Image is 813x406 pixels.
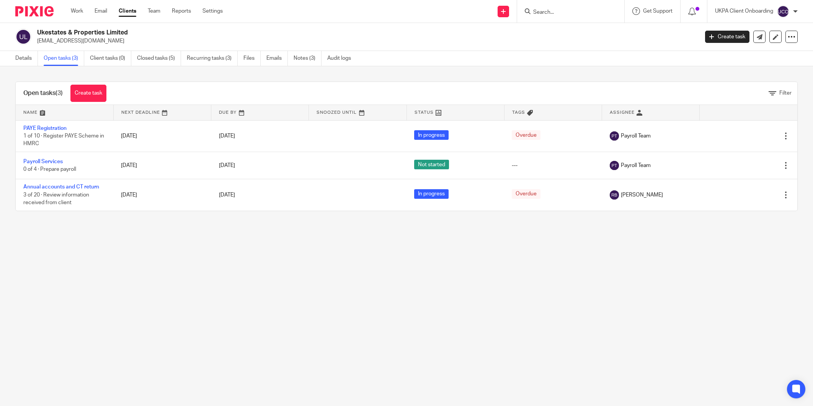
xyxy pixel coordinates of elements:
[414,189,449,199] span: In progress
[777,5,789,18] img: svg%3E
[512,130,540,140] span: Overdue
[219,163,235,168] span: [DATE]
[415,110,434,115] span: Status
[532,9,601,16] input: Search
[23,159,63,164] a: Payroll Services
[414,130,449,140] span: In progress
[621,162,651,169] span: Payroll Team
[37,29,562,37] h2: Ukestates & Properties Limited
[643,8,673,14] span: Get Support
[294,51,322,66] a: Notes (3)
[148,7,160,15] a: Team
[90,51,131,66] a: Client tasks (0)
[113,120,211,152] td: [DATE]
[779,90,792,96] span: Filter
[512,110,525,115] span: Tags
[610,190,619,200] img: svg%3E
[187,51,238,66] a: Recurring tasks (3)
[317,110,357,115] span: Snoozed Until
[113,152,211,179] td: [DATE]
[610,161,619,170] img: svg%3E
[113,179,211,211] td: [DATE]
[610,131,619,141] img: svg%3E
[15,6,54,16] img: Pixie
[23,126,67,131] a: PAYE Registration
[119,7,136,15] a: Clients
[44,51,84,66] a: Open tasks (3)
[37,37,694,45] p: [EMAIL_ADDRESS][DOMAIN_NAME]
[512,189,540,199] span: Overdue
[95,7,107,15] a: Email
[243,51,261,66] a: Files
[15,29,31,45] img: svg%3E
[621,132,651,140] span: Payroll Team
[266,51,288,66] a: Emails
[137,51,181,66] a: Closed tasks (5)
[70,85,106,102] a: Create task
[705,31,749,43] a: Create task
[219,133,235,139] span: [DATE]
[621,191,663,199] span: [PERSON_NAME]
[219,192,235,198] span: [DATE]
[414,160,449,169] span: Not started
[512,162,594,169] div: ---
[15,51,38,66] a: Details
[23,184,99,190] a: Annual accounts and CT return
[23,133,104,147] span: 1 of 10 · Register PAYE Scheme in HMRC
[71,7,83,15] a: Work
[327,51,357,66] a: Audit logs
[172,7,191,15] a: Reports
[715,7,773,15] p: UKPA Client Onboarding
[56,90,63,96] span: (3)
[23,167,76,172] span: 0 of 4 · Prepare payroll
[23,89,63,97] h1: Open tasks
[23,192,89,206] span: 3 of 20 · Review information received from client
[202,7,223,15] a: Settings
